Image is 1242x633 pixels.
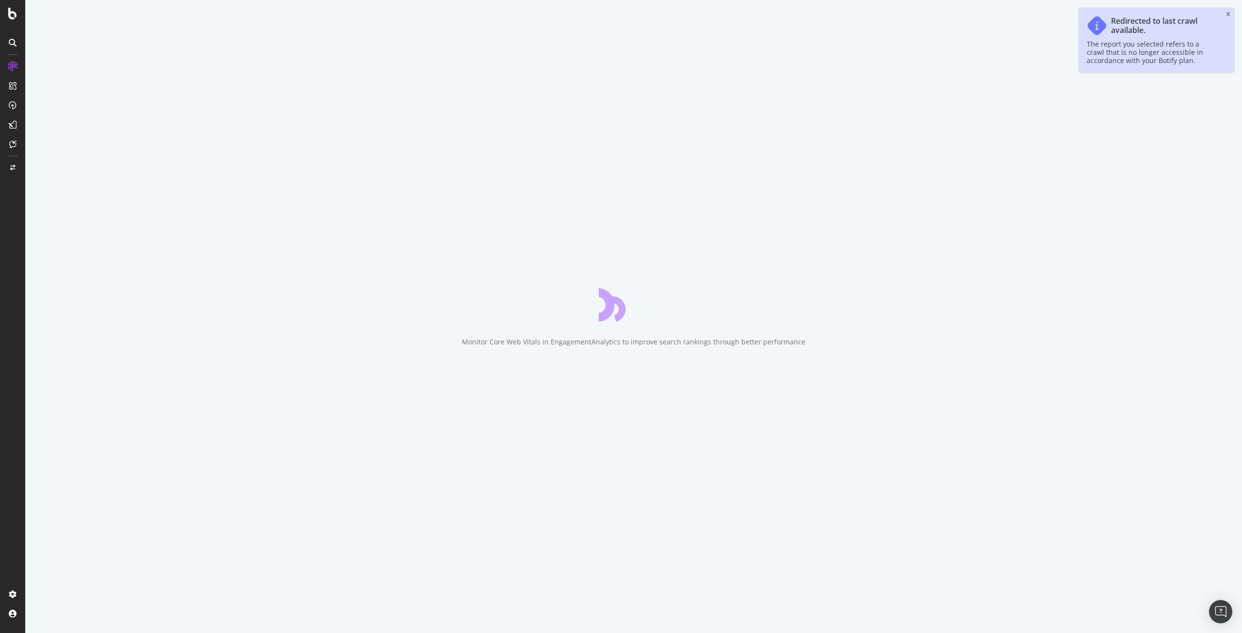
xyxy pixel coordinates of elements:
div: Open Intercom Messenger [1209,600,1232,623]
div: Monitor Core Web Vitals in EngagementAnalytics to improve search rankings through better performance [462,337,805,347]
div: The report you selected refers to a crawl that is no longer accessible in accordance with your Bo... [1087,40,1217,65]
div: close toast [1226,12,1230,17]
div: Redirected to last crawl available. [1111,16,1217,35]
div: animation [599,287,669,322]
